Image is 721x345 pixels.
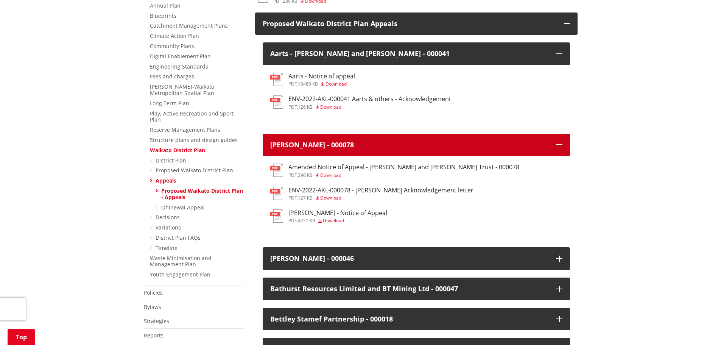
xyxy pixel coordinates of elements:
[263,20,556,28] p: Proposed Waikato District Plan Appeals
[144,317,169,325] a: Strategies
[270,95,451,109] a: ENV-2022-AKL-000041 Aarts & others - Acknowledgement pdf,126 KB Download
[150,100,189,107] a: Long Term Plan
[288,164,519,171] h3: Amended Notice of Appeal - [PERSON_NAME] and [PERSON_NAME] Trust - 000078
[270,285,549,293] div: Bathurst Resources Limited and BT Mining Ltd - 000047
[288,82,355,86] div: ,
[288,217,297,224] span: pdf
[270,209,387,223] a: [PERSON_NAME] - Notice of Appeal pdf,4231 KB Download
[288,195,297,201] span: pdf
[161,187,243,201] a: Proposed Waikato District Plan - Appeals
[144,303,161,311] a: Bylaws
[150,147,205,154] a: Waikato District Plan
[150,22,228,29] a: Catchment Management Plans
[320,172,341,178] span: Download
[288,81,297,87] span: pdf
[270,315,549,323] div: Bettley Stamef Partnership - 000018
[270,209,283,223] img: document-pdf.svg
[144,332,164,339] a: Reports
[156,214,180,221] a: Decisions
[288,209,387,217] h3: [PERSON_NAME] - Notice of Appeal
[298,104,313,110] span: 126 KB
[263,134,570,156] button: [PERSON_NAME] - 000078
[263,278,570,300] button: Bathurst Resources Limited and BT Mining Ltd - 000047
[156,244,178,251] a: Timeline
[255,12,578,35] button: Proposed Waikato District Plan Appeals
[150,83,214,97] a: [PERSON_NAME]-Waikato Metropolitan Spatial Plan
[150,12,176,19] a: Blueprints
[270,73,355,86] a: Aarts - Notice of appeal pdf,10489 KB Download
[150,53,211,60] a: Digital Enablement Plan
[323,217,344,224] span: Download
[144,289,163,296] a: Policies
[288,219,387,223] div: ,
[686,313,713,340] iframe: Messenger Launcher
[263,308,570,331] button: Bettley Stamef Partnership - 000018
[150,136,238,144] a: Structure plans and design guides
[150,32,199,39] a: Climate Action Plan
[156,167,233,174] a: Proposed Waikato District Plan
[270,187,283,200] img: document-pdf.svg
[150,126,220,133] a: Reserve Management Plans
[320,104,341,110] span: Download
[150,271,210,278] a: Youth Engagement Plan
[298,217,315,224] span: 4231 KB
[270,95,283,109] img: document-pdf.svg
[8,329,35,345] a: Top
[298,172,313,178] span: 396 KB
[288,95,451,103] h3: ENV-2022-AKL-000041 Aarts & others - Acknowledgement
[288,73,355,80] h3: Aarts - Notice of appeal
[263,42,570,65] button: Aarts - [PERSON_NAME] and [PERSON_NAME] - 000041
[325,81,347,87] span: Download
[150,254,212,268] a: Waste Minimisation and Management Plan
[156,157,186,164] a: District Plan
[270,50,549,58] div: Aarts - [PERSON_NAME] and [PERSON_NAME] - 000041
[150,110,234,123] a: Play, Active Recreation and Sport Plan
[156,177,176,184] a: Appeals
[288,105,451,109] div: ,
[288,104,297,110] span: pdf
[270,141,549,149] div: [PERSON_NAME] - 000078
[150,2,181,9] a: Annual Plan
[288,173,519,178] div: ,
[298,81,318,87] span: 10489 KB
[298,195,313,201] span: 127 KB
[150,63,208,70] a: Engineering Standards
[161,204,205,211] a: Ohinewai Appeal
[150,73,194,80] a: Fees and charges
[156,224,181,231] a: Variations
[156,234,201,241] a: District Plan FAQs
[270,73,283,86] img: document-pdf.svg
[263,247,570,270] button: [PERSON_NAME] - 000046
[270,255,549,262] div: [PERSON_NAME] - 000046
[288,196,473,200] div: ,
[270,187,473,200] a: ENV-2022-AKL-000078 - [PERSON_NAME] Acknowledgement letter pdf,127 KB Download
[270,164,283,177] img: document-pdf.svg
[288,187,473,194] h3: ENV-2022-AKL-000078 - [PERSON_NAME] Acknowledgement letter
[320,195,341,201] span: Download
[270,164,519,177] a: Amended Notice of Appeal - [PERSON_NAME] and [PERSON_NAME] Trust - 000078 pdf,396 KB Download
[288,172,297,178] span: pdf
[150,42,194,50] a: Community Plans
